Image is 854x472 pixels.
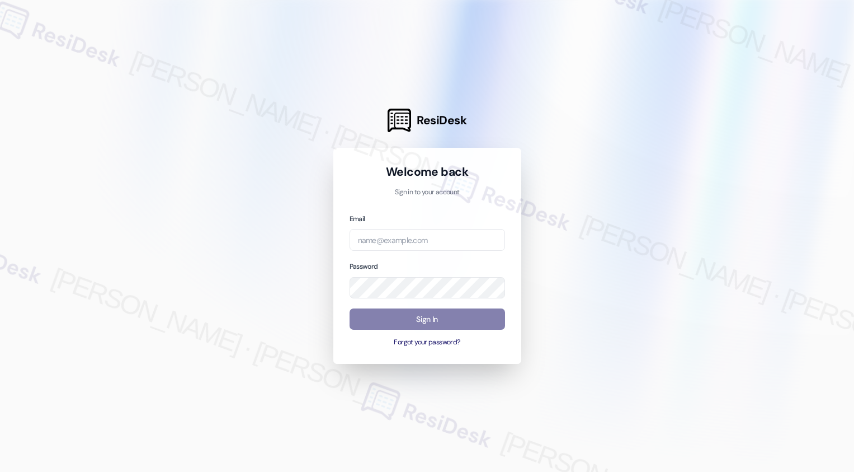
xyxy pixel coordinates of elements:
input: name@example.com [350,229,505,251]
button: Sign In [350,309,505,330]
span: ResiDesk [417,113,466,128]
p: Sign in to your account [350,188,505,198]
button: Forgot your password? [350,338,505,348]
label: Password [350,262,378,271]
img: ResiDesk Logo [388,109,411,132]
h1: Welcome back [350,164,505,180]
label: Email [350,214,365,223]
